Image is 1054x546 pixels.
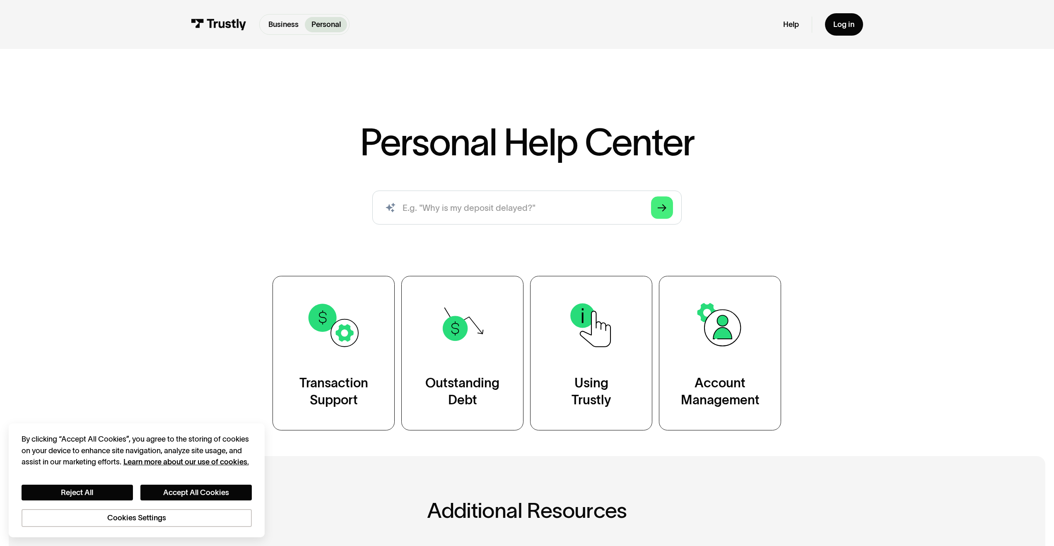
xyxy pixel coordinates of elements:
[9,423,265,538] div: Cookie banner
[530,276,652,430] a: UsingTrustly
[273,276,395,430] a: TransactionSupport
[425,374,499,408] div: Outstanding Debt
[140,485,252,501] button: Accept All Cookies
[311,19,341,30] p: Personal
[305,17,347,32] a: Personal
[191,19,246,30] img: Trustly Logo
[825,13,863,36] a: Log in
[299,374,368,408] div: Transaction Support
[22,509,252,527] button: Cookies Settings
[783,20,799,29] a: Help
[268,19,299,30] p: Business
[218,499,837,522] h2: Additional Resources
[372,191,682,225] form: Search
[360,123,695,161] h1: Personal Help Center
[833,20,854,29] div: Log in
[123,458,249,466] a: More information about your privacy, opens in a new tab
[572,374,611,408] div: Using Trustly
[262,17,305,32] a: Business
[372,191,682,225] input: search
[22,434,252,527] div: Privacy
[22,434,252,467] div: By clicking “Accept All Cookies”, you agree to the storing of cookies on your device to enhance s...
[22,485,133,501] button: Reject All
[659,276,781,430] a: AccountManagement
[401,276,523,430] a: OutstandingDebt
[681,374,760,408] div: Account Management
